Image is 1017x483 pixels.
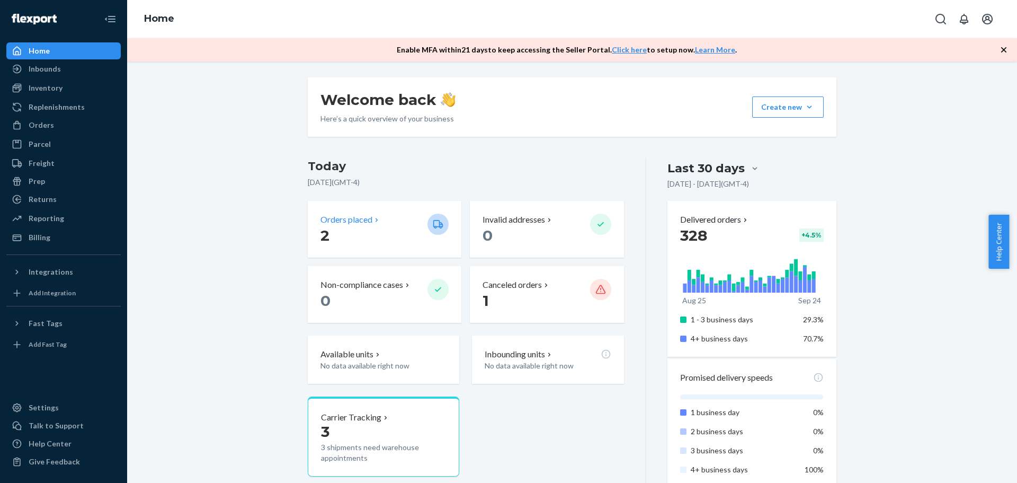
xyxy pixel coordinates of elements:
[29,267,73,277] div: Integrations
[6,99,121,116] a: Replenishments
[320,348,373,361] p: Available units
[485,348,545,361] p: Inbounding units
[308,177,624,188] p: [DATE] ( GMT-4 )
[144,13,174,24] a: Home
[308,266,461,323] button: Non-compliance cases 0
[308,201,461,258] button: Orders placed 2
[667,179,749,189] p: [DATE] - [DATE] ( GMT-4 )
[953,8,975,30] button: Open notifications
[321,442,446,463] p: 3 shipments need warehouse appointments
[29,139,51,150] div: Parcel
[29,402,59,413] div: Settings
[803,315,824,324] span: 29.3%
[483,226,493,244] span: 0
[977,8,998,30] button: Open account menu
[798,295,821,306] p: Sep 24
[29,232,50,243] div: Billing
[29,120,54,130] div: Orders
[472,336,623,384] button: Inbounding unitsNo data available right now
[667,160,745,177] div: Last 30 days
[691,314,795,325] p: 1 - 3 business days
[6,136,121,153] a: Parcel
[29,420,84,431] div: Talk to Support
[6,117,121,134] a: Orders
[6,336,121,353] a: Add Fast Tag
[813,408,824,417] span: 0%
[308,336,459,384] button: Available unitsNo data available right now
[6,210,121,227] a: Reporting
[612,45,647,54] a: Click here
[691,445,795,456] p: 3 business days
[29,158,55,169] div: Freight
[6,285,121,302] a: Add Integration
[308,397,459,477] button: Carrier Tracking33 shipments need warehouse appointments
[803,334,824,343] span: 70.7%
[485,361,611,371] p: No data available right now
[29,288,76,297] div: Add Integration
[799,229,824,242] div: + 4.5 %
[320,113,456,124] p: Here’s a quick overview of your business
[29,456,80,467] div: Give Feedback
[805,465,824,474] span: 100%
[29,102,85,112] div: Replenishments
[29,438,72,449] div: Help Center
[6,60,121,77] a: Inbounds
[6,80,121,96] a: Inventory
[680,226,707,244] span: 328
[308,158,624,175] h3: Today
[695,45,735,54] a: Learn More
[813,446,824,455] span: 0%
[6,264,121,280] button: Integrations
[320,361,447,371] p: No data available right now
[483,214,545,226] p: Invalid addresses
[483,292,489,310] span: 1
[6,229,121,246] a: Billing
[29,194,57,205] div: Returns
[691,426,795,437] p: 2 business days
[321,423,329,441] span: 3
[680,372,773,384] p: Promised delivery speeds
[988,215,1009,269] button: Help Center
[320,226,329,244] span: 2
[691,407,795,418] p: 1 business day
[6,42,121,59] a: Home
[29,46,50,56] div: Home
[6,435,121,452] a: Help Center
[320,214,372,226] p: Orders placed
[813,427,824,436] span: 0%
[6,315,121,332] button: Fast Tags
[100,8,121,30] button: Close Navigation
[6,173,121,190] a: Prep
[470,201,623,258] button: Invalid addresses 0
[6,417,121,434] a: Talk to Support
[12,14,57,24] img: Flexport logo
[483,279,542,291] p: Canceled orders
[320,279,403,291] p: Non-compliance cases
[6,191,121,208] a: Returns
[6,453,121,470] button: Give Feedback
[682,295,706,306] p: Aug 25
[29,64,61,74] div: Inbounds
[29,340,67,349] div: Add Fast Tag
[29,213,64,224] div: Reporting
[441,92,456,107] img: hand-wave emoji
[321,411,381,424] p: Carrier Tracking
[691,464,795,475] p: 4+ business days
[320,292,331,310] span: 0
[470,266,623,323] button: Canceled orders 1
[136,4,183,34] ol: breadcrumbs
[29,83,63,93] div: Inventory
[29,176,45,187] div: Prep
[320,90,456,109] h1: Welcome back
[930,8,951,30] button: Open Search Box
[752,96,824,118] button: Create new
[6,399,121,416] a: Settings
[397,45,737,55] p: Enable MFA within 21 days to keep accessing the Seller Portal. to setup now. .
[29,318,63,329] div: Fast Tags
[680,214,750,226] button: Delivered orders
[691,333,795,344] p: 4+ business days
[6,155,121,172] a: Freight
